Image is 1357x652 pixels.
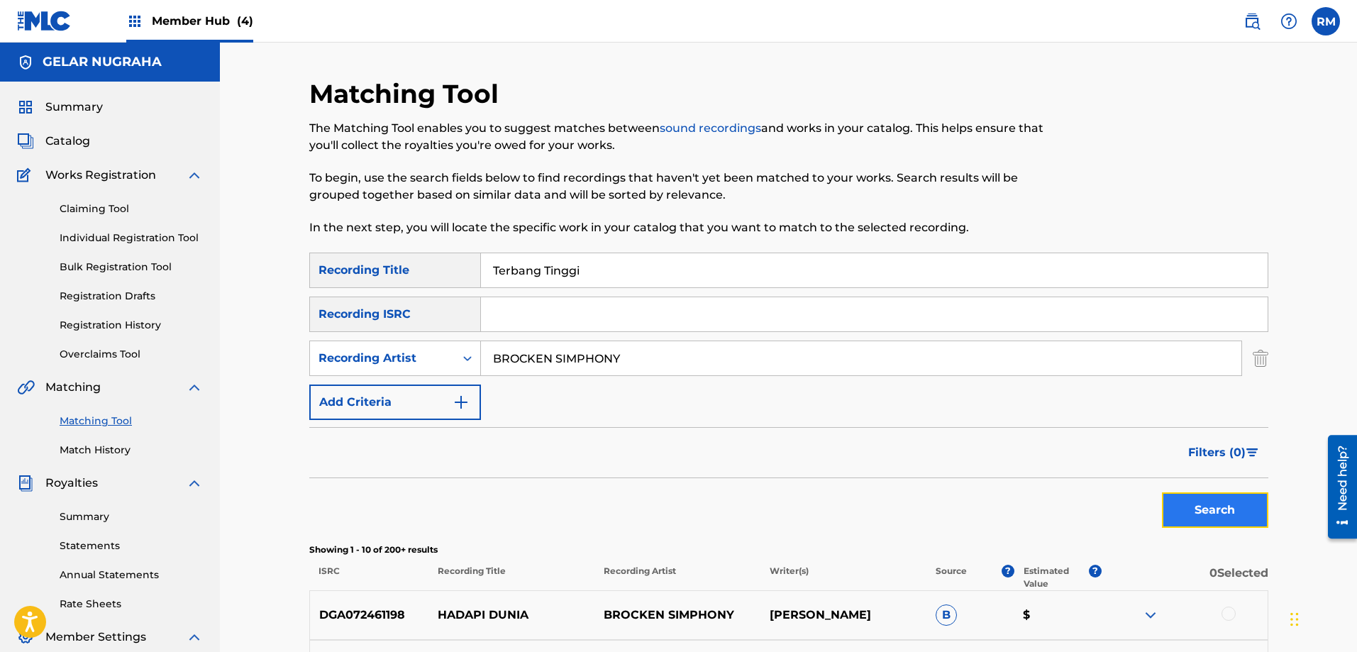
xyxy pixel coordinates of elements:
[1014,607,1102,624] p: $
[1280,13,1297,30] img: help
[45,133,90,150] span: Catalog
[1290,598,1299,641] div: Seret
[17,99,103,116] a: SummarySummary
[1246,448,1258,457] img: filter
[17,167,35,184] img: Works Registration
[17,379,35,396] img: Matching
[660,121,761,135] a: sound recordings
[17,475,34,492] img: Royalties
[1286,584,1357,652] iframe: Chat Widget
[1312,7,1340,35] div: User Menu
[1002,565,1014,578] span: ?
[936,565,967,590] p: Source
[17,133,34,150] img: Catalog
[60,260,203,275] a: Bulk Registration Tool
[1024,565,1089,590] p: Estimated Value
[60,414,203,429] a: Matching Tool
[309,219,1048,236] p: In the next step, you will locate the specific work in your catalog that you want to match to the...
[45,379,101,396] span: Matching
[45,167,156,184] span: Works Registration
[17,11,72,31] img: MLC Logo
[319,350,446,367] div: Recording Artist
[310,607,429,624] p: DGA072461198
[60,289,203,304] a: Registration Drafts
[594,565,760,590] p: Recording Artist
[60,509,203,524] a: Summary
[936,604,957,626] span: B
[428,607,594,624] p: HADAPI DUNIA
[126,13,143,30] img: Top Rightsholders
[43,54,162,70] h5: GELAR NUGRAHA
[60,568,203,582] a: Annual Statements
[594,607,760,624] p: BROCKEN SIMPHONY
[309,543,1268,556] p: Showing 1 - 10 of 200+ results
[17,133,90,150] a: CatalogCatalog
[60,597,203,612] a: Rate Sheets
[1275,7,1303,35] div: Help
[186,167,203,184] img: expand
[1162,492,1268,528] button: Search
[186,379,203,396] img: expand
[309,120,1048,154] p: The Matching Tool enables you to suggest matches between and works in your catalog. This helps en...
[45,629,146,646] span: Member Settings
[309,565,428,590] p: ISRC
[309,253,1268,535] form: Search Form
[17,54,34,71] img: Accounts
[1102,565,1268,590] p: 0 Selected
[1244,13,1261,30] img: search
[1089,565,1102,578] span: ?
[237,14,253,28] span: (4)
[60,538,203,553] a: Statements
[60,318,203,333] a: Registration History
[1180,435,1268,470] button: Filters (0)
[45,475,98,492] span: Royalties
[309,385,481,420] button: Add Criteria
[760,607,926,624] p: [PERSON_NAME]
[1317,430,1357,544] iframe: Resource Center
[60,347,203,362] a: Overclaims Tool
[309,170,1048,204] p: To begin, use the search fields below to find recordings that haven't yet been matched to your wo...
[60,201,203,216] a: Claiming Tool
[428,565,594,590] p: Recording Title
[152,13,253,29] span: Member Hub
[1188,444,1246,461] span: Filters ( 0 )
[186,629,203,646] img: expand
[309,78,506,110] h2: Matching Tool
[1142,607,1159,624] img: expand
[60,231,203,245] a: Individual Registration Tool
[45,99,103,116] span: Summary
[1286,584,1357,652] div: Widget Obrolan
[453,394,470,411] img: 9d2ae6d4665cec9f34b9.svg
[17,629,34,646] img: Member Settings
[17,99,34,116] img: Summary
[60,443,203,458] a: Match History
[186,475,203,492] img: expand
[760,565,926,590] p: Writer(s)
[1238,7,1266,35] a: Public Search
[1253,341,1268,376] img: Delete Criterion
